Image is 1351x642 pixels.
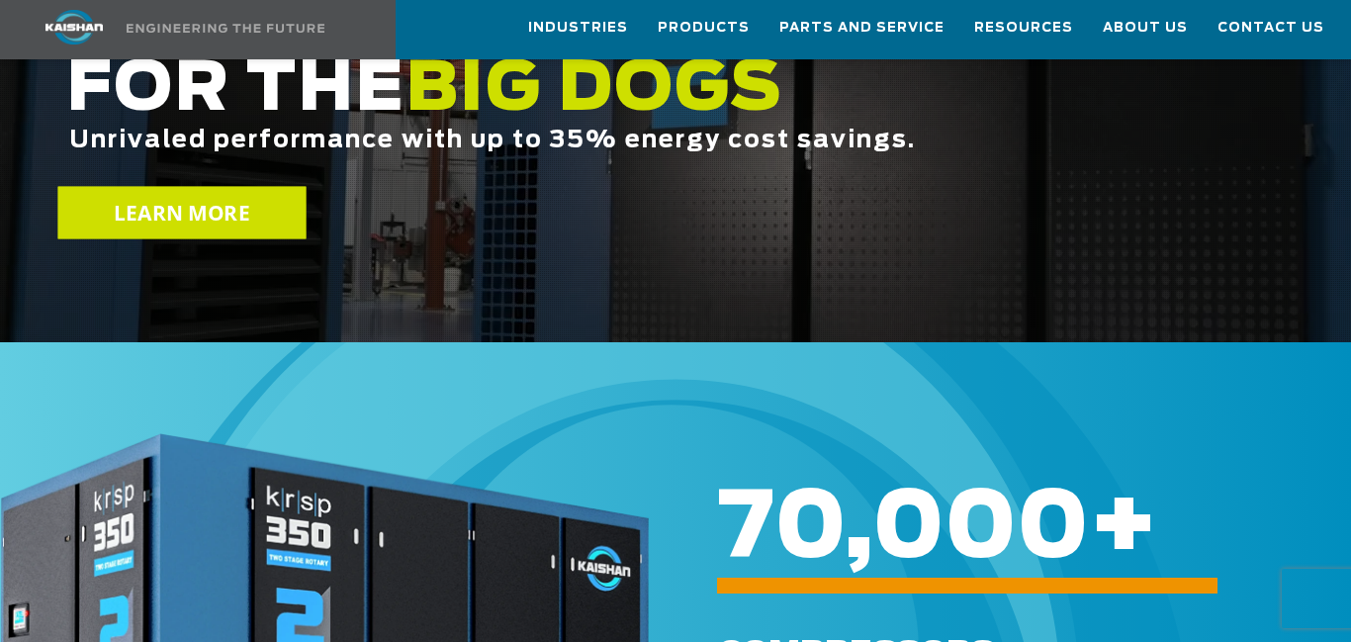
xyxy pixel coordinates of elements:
[658,1,750,54] a: Products
[974,17,1073,40] span: Resources
[127,24,324,33] img: Engineering the future
[718,515,1298,542] h6: +
[1103,17,1188,40] span: About Us
[779,17,945,40] span: Parts and Service
[528,17,628,40] span: Industries
[1217,17,1324,40] span: Contact Us
[57,187,306,239] a: LEARN MORE
[69,129,916,152] span: Unrivaled performance with up to 35% energy cost savings.
[405,56,783,124] span: BIG DOGS
[658,17,750,40] span: Products
[779,1,945,54] a: Parts and Service
[528,1,628,54] a: Industries
[114,199,250,228] span: LEARN MORE
[718,484,1089,575] span: 70,000
[1217,1,1324,54] a: Contact Us
[1103,1,1188,54] a: About Us
[974,1,1073,54] a: Resources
